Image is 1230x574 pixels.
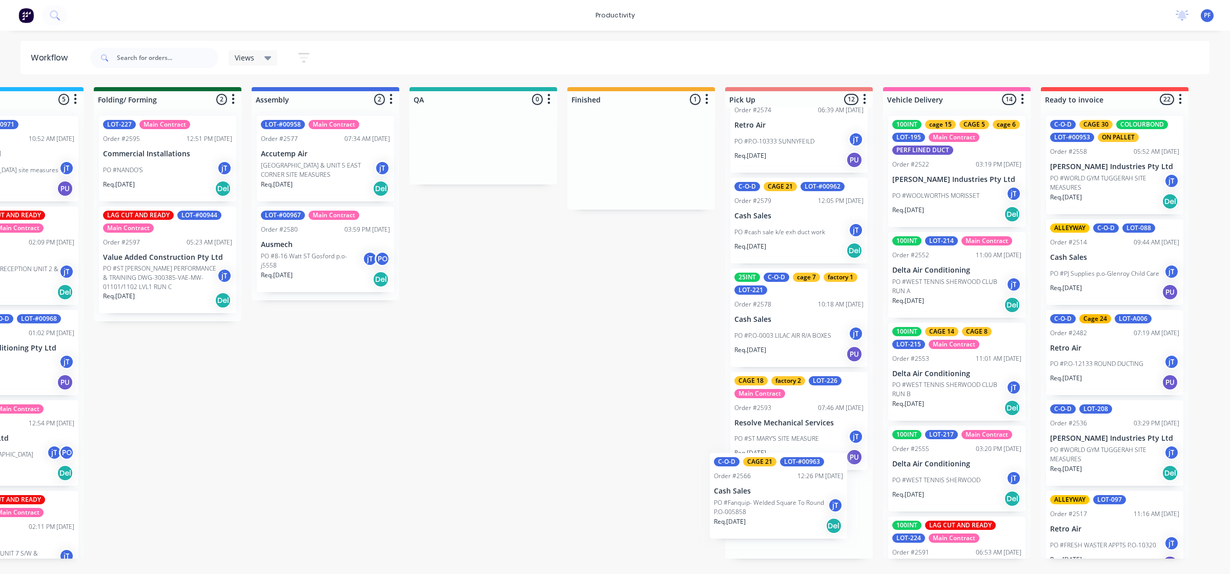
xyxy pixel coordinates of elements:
[18,8,34,23] img: Factory
[117,48,218,68] input: Search for orders...
[590,8,640,23] div: productivity
[31,52,73,64] div: Workflow
[1204,11,1211,20] span: PF
[235,52,254,63] span: Views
